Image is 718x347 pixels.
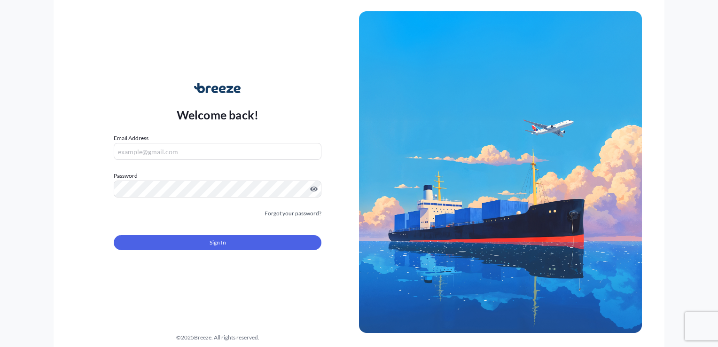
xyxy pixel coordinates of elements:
p: Welcome back! [177,107,259,122]
button: Show password [310,185,318,193]
img: Ship illustration [359,11,642,333]
div: © 2025 Breeze. All rights reserved. [76,333,359,342]
label: Password [114,171,321,181]
label: Email Address [114,134,148,143]
input: example@gmail.com [114,143,321,160]
button: Sign In [114,235,321,250]
span: Sign In [210,238,226,247]
a: Forgot your password? [265,209,321,218]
